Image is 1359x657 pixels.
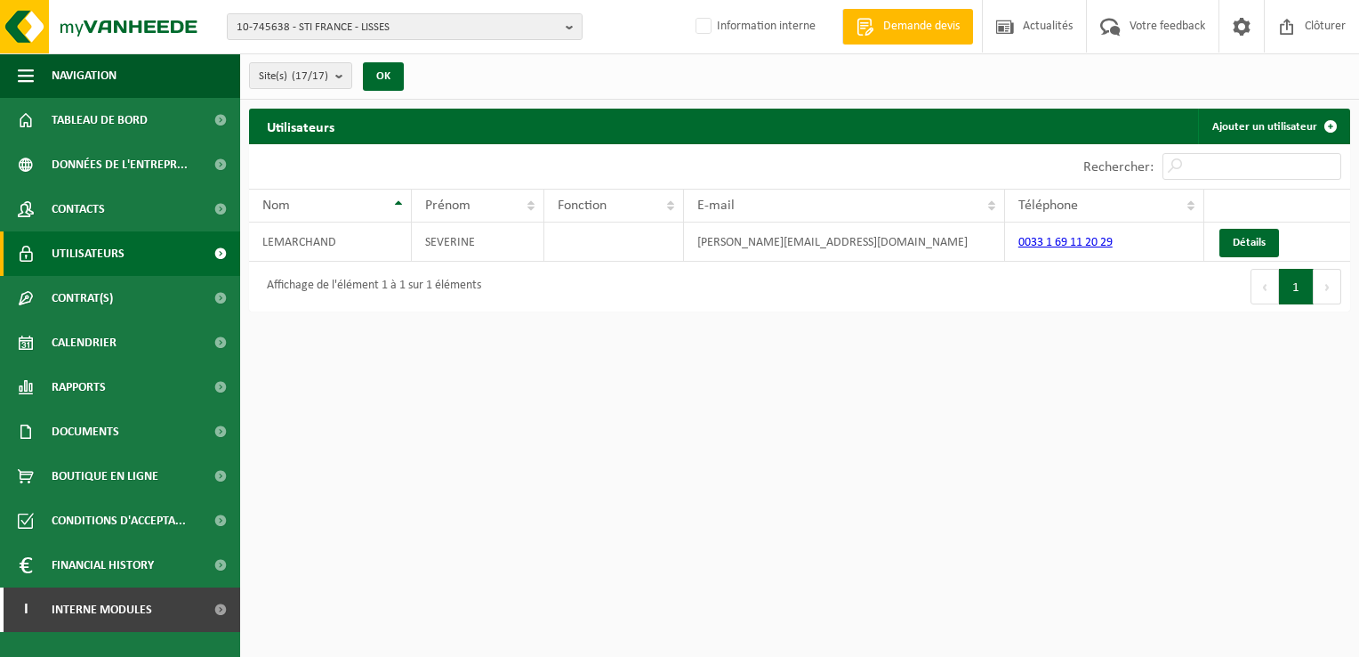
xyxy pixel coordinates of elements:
button: Next [1314,269,1341,304]
button: 1 [1279,269,1314,304]
span: Nom [262,199,290,213]
span: E-mail [697,199,735,213]
button: Site(s)(17/17) [249,62,352,89]
span: Données de l'entrepr... [52,142,188,187]
span: Conditions d'accepta... [52,499,186,543]
label: Rechercher: [1083,160,1154,174]
span: Documents [52,410,119,454]
span: Boutique en ligne [52,454,158,499]
button: OK [363,62,404,91]
button: Previous [1250,269,1279,304]
div: Affichage de l'élément 1 à 1 sur 1 éléments [258,271,481,303]
span: Contrat(s) [52,276,113,320]
span: Téléphone [1018,199,1078,213]
span: Site(s) [259,63,328,90]
span: Financial History [52,543,154,588]
span: Interne modules [52,588,152,632]
td: [PERSON_NAME][EMAIL_ADDRESS][DOMAIN_NAME] [684,223,1005,262]
a: 0033 1 69 11 20 29 [1018,236,1113,249]
a: Ajouter un utilisateur [1198,109,1348,144]
a: Détails [1219,229,1279,257]
label: Information interne [692,13,816,40]
h2: Utilisateurs [249,109,352,143]
td: SEVERINE [412,223,544,262]
count: (17/17) [292,70,328,82]
span: Contacts [52,187,105,231]
span: Calendrier [52,320,117,365]
span: 10-745638 - STI FRANCE - LISSES [237,14,559,41]
span: Demande devis [879,18,964,36]
a: Demande devis [842,9,973,45]
span: Prénom [425,199,470,213]
span: Fonction [558,199,607,213]
span: Navigation [52,53,117,98]
span: Tableau de bord [52,98,148,142]
button: 10-745638 - STI FRANCE - LISSES [227,13,583,40]
span: Utilisateurs [52,231,125,276]
td: LEMARCHAND [249,223,412,262]
span: I [18,588,34,632]
span: Rapports [52,365,106,410]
